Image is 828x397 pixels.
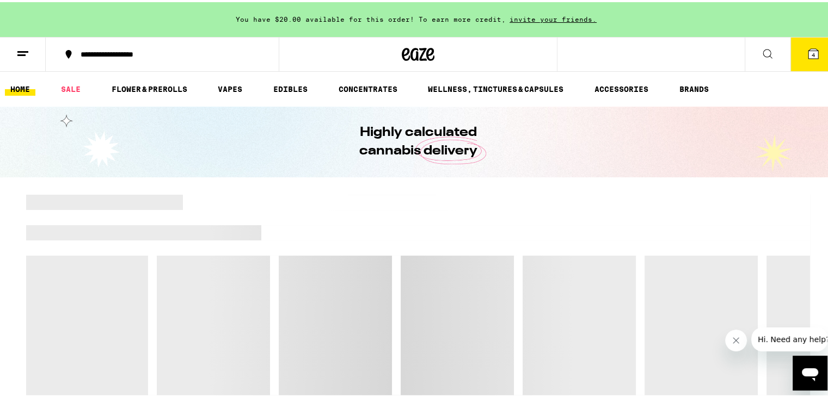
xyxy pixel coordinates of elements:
[674,80,714,94] a: BRANDS
[725,327,747,349] iframe: Close message
[422,80,569,94] a: WELLNESS, TINCTURES & CAPSULES
[106,80,193,94] a: FLOWER & PREROLLS
[236,14,506,21] span: You have $20.00 available for this order! To earn more credit,
[56,80,86,94] a: SALE
[751,325,827,349] iframe: Message from company
[268,80,313,94] a: EDIBLES
[7,8,78,16] span: Hi. Need any help?
[793,353,827,388] iframe: Button to launch messaging window
[812,49,815,56] span: 4
[506,14,600,21] span: invite your friends.
[212,80,248,94] a: VAPES
[328,121,508,158] h1: Highly calculated cannabis delivery
[5,80,35,94] a: HOME
[333,80,403,94] a: CONCENTRATES
[589,80,654,94] a: ACCESSORIES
